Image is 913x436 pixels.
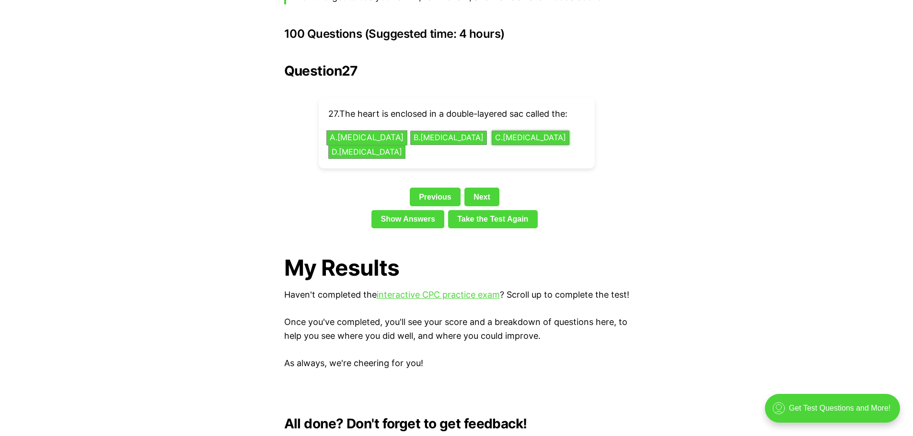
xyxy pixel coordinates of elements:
button: B.[MEDICAL_DATA] [410,131,487,145]
p: Once you've completed, you'll see your score and a breakdown of questions here, to help you see w... [284,315,629,343]
a: Previous [410,188,461,206]
p: As always, we're cheering for you! [284,357,629,370]
h3: 100 Questions (Suggested time: 4 hours) [284,27,629,41]
h1: My Results [284,255,629,280]
button: D.[MEDICAL_DATA] [328,145,405,159]
button: C.[MEDICAL_DATA] [492,131,569,145]
a: interactive CPC practice exam [377,290,500,300]
button: A.[MEDICAL_DATA] [326,131,407,145]
h2: All done? Don't forget to get feedback! [284,416,629,431]
p: Haven't completed the ? Scroll up to complete the test! [284,288,629,302]
h2: Question 27 [284,63,629,78]
a: Next [464,188,499,206]
a: Show Answers [371,210,444,228]
p: 27 . The heart is enclosed in a double-layered sac called the: [328,107,585,121]
iframe: portal-trigger [757,389,913,436]
a: Take the Test Again [448,210,538,228]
